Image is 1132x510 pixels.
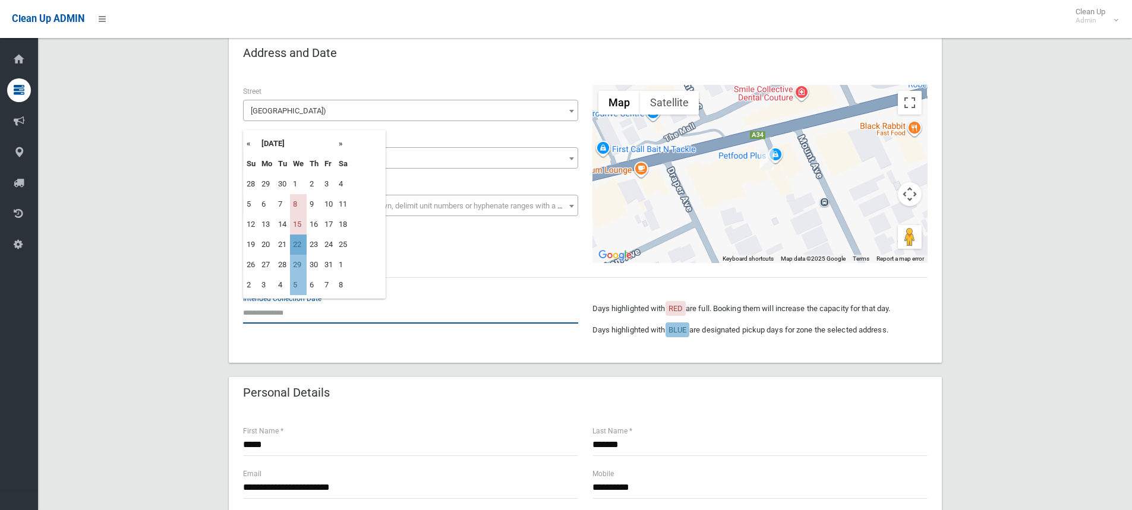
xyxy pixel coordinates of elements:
[321,255,336,275] td: 31
[640,91,699,115] button: Show satellite imagery
[290,255,307,275] td: 29
[244,214,258,235] td: 12
[229,42,351,65] header: Address and Date
[243,147,578,169] span: 1236
[321,235,336,255] td: 24
[243,100,578,121] span: Canterbury Road (ROSELANDS 2196)
[321,154,336,174] th: Fr
[336,194,351,214] td: 11
[307,255,321,275] td: 30
[307,154,321,174] th: Th
[290,235,307,255] td: 22
[592,323,928,337] p: Days highlighted with are designated pickup days for zone the selected address.
[244,134,258,154] th: «
[246,103,575,119] span: Canterbury Road (ROSELANDS 2196)
[290,214,307,235] td: 15
[336,235,351,255] td: 25
[290,194,307,214] td: 8
[595,248,635,263] img: Google
[275,194,290,214] td: 7
[244,235,258,255] td: 19
[336,214,351,235] td: 18
[258,214,275,235] td: 13
[723,255,774,263] button: Keyboard shortcuts
[258,275,275,295] td: 3
[258,194,275,214] td: 6
[759,150,774,170] div: 1236 Canterbury Road, ROSELANDS NSW 2196
[307,174,321,194] td: 2
[275,275,290,295] td: 4
[898,182,922,206] button: Map camera controls
[898,225,922,249] button: Drag Pegman onto the map to open Street View
[244,255,258,275] td: 26
[258,235,275,255] td: 20
[307,235,321,255] td: 23
[307,194,321,214] td: 9
[12,13,84,24] span: Clean Up ADMIN
[290,275,307,295] td: 5
[275,174,290,194] td: 30
[251,201,583,210] span: Select the unit number from the dropdown, delimit unit numbers or hyphenate ranges with a comma
[336,275,351,295] td: 8
[258,174,275,194] td: 29
[307,275,321,295] td: 6
[290,154,307,174] th: We
[244,194,258,214] td: 5
[853,255,869,262] a: Terms (opens in new tab)
[275,154,290,174] th: Tu
[336,134,351,154] th: »
[275,214,290,235] td: 14
[595,248,635,263] a: Open this area in Google Maps (opens a new window)
[321,174,336,194] td: 3
[258,134,336,154] th: [DATE]
[244,275,258,295] td: 2
[229,381,344,404] header: Personal Details
[669,304,683,313] span: RED
[275,255,290,275] td: 28
[1076,16,1105,25] small: Admin
[275,235,290,255] td: 21
[258,154,275,174] th: Mo
[258,255,275,275] td: 27
[592,302,928,316] p: Days highlighted with are full. Booking them will increase the capacity for that day.
[669,325,686,334] span: BLUE
[898,91,922,115] button: Toggle fullscreen view
[876,255,924,262] a: Report a map error
[321,214,336,235] td: 17
[336,174,351,194] td: 4
[336,255,351,275] td: 1
[290,174,307,194] td: 1
[336,154,351,174] th: Sa
[244,174,258,194] td: 28
[321,194,336,214] td: 10
[598,91,640,115] button: Show street map
[246,150,575,167] span: 1236
[781,255,846,262] span: Map data ©2025 Google
[1070,7,1117,25] span: Clean Up
[307,214,321,235] td: 16
[244,154,258,174] th: Su
[321,275,336,295] td: 7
